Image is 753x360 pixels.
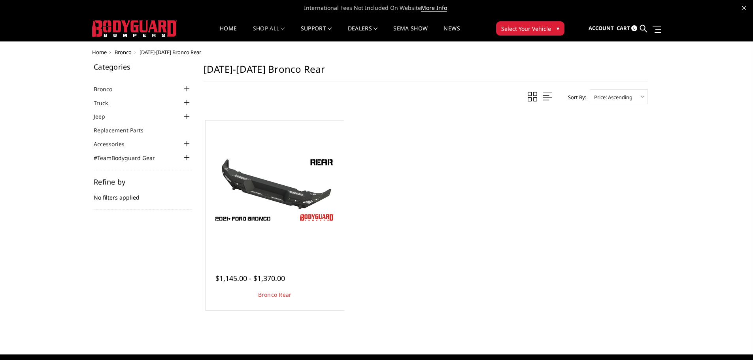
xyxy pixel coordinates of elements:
h5: Refine by [94,178,192,185]
a: Bronco Rear Shown with optional bolt-on end caps [208,123,342,257]
a: Bronco [94,85,122,93]
span: 0 [631,25,637,31]
span: Cart [617,25,630,32]
a: Accessories [94,140,134,148]
a: Bronco [115,49,132,56]
a: Dealers [348,26,378,41]
a: SEMA Show [393,26,428,41]
span: Account [589,25,614,32]
a: Home [92,49,107,56]
span: ▾ [557,24,559,32]
a: #TeamBodyguard Gear [94,154,165,162]
a: Support [301,26,332,41]
label: Sort By: [564,91,586,103]
a: Cart 0 [617,18,637,39]
a: Truck [94,99,118,107]
a: Home [220,26,237,41]
a: Bronco Rear [258,291,292,298]
span: $1,145.00 - $1,370.00 [215,273,285,283]
div: No filters applied [94,178,192,210]
button: Select Your Vehicle [496,21,564,36]
h1: [DATE]-[DATE] Bronco Rear [204,63,648,81]
a: shop all [253,26,285,41]
span: Select Your Vehicle [501,25,551,33]
a: More Info [421,4,447,12]
a: Jeep [94,112,115,121]
a: Account [589,18,614,39]
span: [DATE]-[DATE] Bronco Rear [140,49,201,56]
a: Replacement Parts [94,126,153,134]
img: BODYGUARD BUMPERS [92,20,177,37]
h5: Categories [94,63,192,70]
a: News [443,26,460,41]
